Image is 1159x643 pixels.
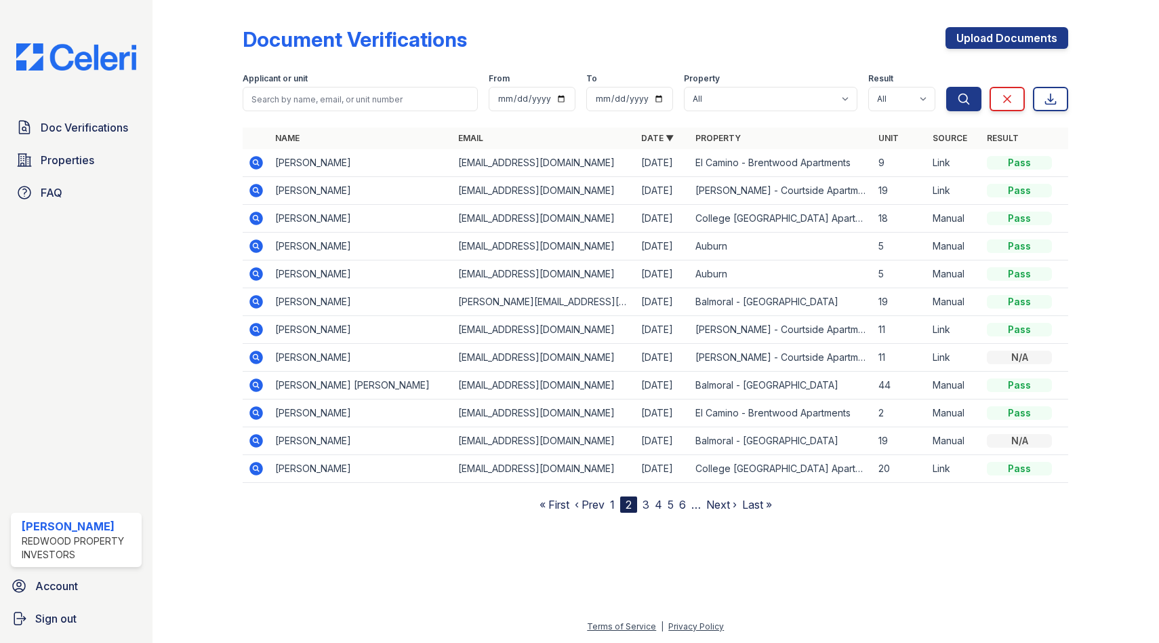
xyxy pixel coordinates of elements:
a: 5 [668,498,674,511]
td: Auburn [690,260,873,288]
td: Manual [927,260,981,288]
td: Link [927,344,981,372]
td: Manual [927,372,981,400]
div: Redwood Property Investors [22,534,136,562]
span: Sign out [35,610,77,627]
a: Properties [11,147,142,174]
td: College [GEOGRAPHIC_DATA] Apartments [690,455,873,483]
a: « First [540,498,569,511]
div: Pass [987,156,1052,170]
td: [PERSON_NAME] [270,205,453,233]
a: ‹ Prev [575,498,605,511]
td: [PERSON_NAME] - Courtside Apartments [690,177,873,205]
a: Sign out [5,605,147,632]
span: Properties [41,152,94,168]
td: 19 [873,288,927,316]
td: [PERSON_NAME] [270,288,453,316]
td: [PERSON_NAME] - Courtside Apartments [690,316,873,344]
input: Search by name, email, or unit number [243,87,478,111]
a: FAQ [11,179,142,206]
img: CE_Logo_Blue-a8612792a0a2168367f1c8372b55b34899dd931a85d93a1a3d3e32e68fde9ad4.png [5,43,147,71]
td: [EMAIL_ADDRESS][DOMAIN_NAME] [453,205,636,233]
div: N/A [987,434,1052,448]
td: [DATE] [636,344,690,372]
a: Email [458,133,483,143]
label: Result [868,73,893,84]
td: [DATE] [636,177,690,205]
td: Auburn [690,233,873,260]
td: [EMAIL_ADDRESS][DOMAIN_NAME] [453,233,636,260]
div: Pass [987,378,1052,392]
td: [DATE] [636,316,690,344]
td: El Camino - Brentwood Apartments [690,149,873,177]
td: [DATE] [636,427,690,455]
a: 3 [643,498,649,511]
td: 44 [873,372,927,400]
div: | [661,621,664,631]
a: 6 [679,498,686,511]
td: [PERSON_NAME][EMAIL_ADDRESS][DOMAIN_NAME] [453,288,636,316]
div: Pass [987,406,1052,420]
a: Name [275,133,300,143]
td: [EMAIL_ADDRESS][DOMAIN_NAME] [453,427,636,455]
div: Pass [987,184,1052,197]
td: [PERSON_NAME] [270,427,453,455]
td: [DATE] [636,372,690,400]
label: Applicant or unit [243,73,308,84]
div: Pass [987,239,1052,253]
td: Link [927,149,981,177]
a: Account [5,572,147,600]
a: Privacy Policy [668,621,724,631]
td: [PERSON_NAME] [270,316,453,344]
td: 11 [873,344,927,372]
span: FAQ [41,184,62,201]
td: College [GEOGRAPHIC_DATA] Apartments [690,205,873,233]
label: To [586,73,597,84]
td: Balmoral - [GEOGRAPHIC_DATA] [690,427,873,455]
a: Result [987,133,1019,143]
td: [EMAIL_ADDRESS][DOMAIN_NAME] [453,316,636,344]
a: 1 [610,498,615,511]
td: 9 [873,149,927,177]
label: From [489,73,510,84]
td: [DATE] [636,260,690,288]
td: [DATE] [636,149,690,177]
td: 11 [873,316,927,344]
td: [EMAIL_ADDRESS][DOMAIN_NAME] [453,260,636,288]
td: El Camino - Brentwood Apartments [690,400,873,427]
td: [DATE] [636,288,690,316]
a: Doc Verifications [11,114,142,141]
td: [PERSON_NAME] - Courtside Apartments [690,344,873,372]
div: [PERSON_NAME] [22,518,136,534]
td: [PERSON_NAME] [PERSON_NAME] [270,372,453,400]
td: 18 [873,205,927,233]
td: [EMAIL_ADDRESS][DOMAIN_NAME] [453,344,636,372]
td: Link [927,455,981,483]
td: [PERSON_NAME] [270,455,453,483]
span: … [691,496,701,513]
td: [DATE] [636,455,690,483]
td: [PERSON_NAME] [270,400,453,427]
td: [DATE] [636,400,690,427]
td: [PERSON_NAME] [270,233,453,260]
td: Balmoral - [GEOGRAPHIC_DATA] [690,372,873,400]
div: Pass [987,212,1052,225]
div: Pass [987,267,1052,281]
td: 20 [873,455,927,483]
td: [EMAIL_ADDRESS][DOMAIN_NAME] [453,455,636,483]
td: Manual [927,233,981,260]
a: Next › [706,498,737,511]
td: [EMAIL_ADDRESS][DOMAIN_NAME] [453,400,636,427]
td: [PERSON_NAME] [270,149,453,177]
a: Last » [742,498,772,511]
a: 4 [655,498,662,511]
td: Link [927,177,981,205]
a: Unit [878,133,899,143]
td: [PERSON_NAME] [270,344,453,372]
td: Balmoral - [GEOGRAPHIC_DATA] [690,288,873,316]
div: Document Verifications [243,27,467,52]
a: Terms of Service [587,621,656,631]
td: [PERSON_NAME] [270,177,453,205]
td: [DATE] [636,233,690,260]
